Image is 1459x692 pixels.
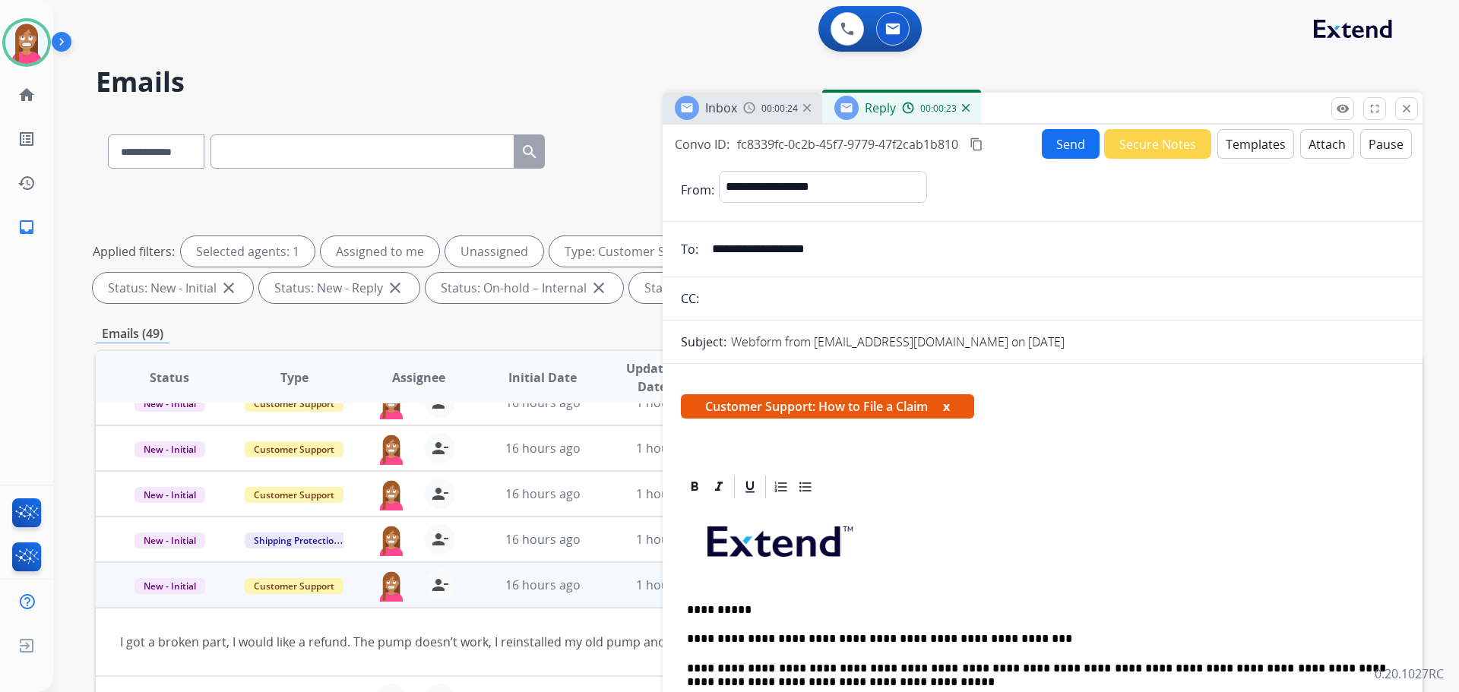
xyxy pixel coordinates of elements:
[1217,129,1294,159] button: Templates
[739,476,761,498] div: Underline
[521,143,539,161] mat-icon: search
[1360,129,1412,159] button: Pause
[1104,129,1211,159] button: Secure Notes
[1042,129,1100,159] button: Send
[794,476,817,498] div: Bullet List
[96,67,1423,97] h2: Emails
[376,479,407,510] img: agent-avatar
[376,524,407,556] img: agent-avatar
[681,181,714,199] p: From:
[920,103,957,115] span: 00:00:23
[505,531,581,548] span: 16 hours ago
[93,242,175,261] p: Applied filters:
[245,532,349,548] span: Shipping Protection
[1336,102,1350,115] mat-icon: remove_red_eye
[590,279,608,297] mat-icon: close
[505,440,581,457] span: 16 hours ago
[505,577,581,593] span: 16 hours ago
[17,218,36,236] mat-icon: inbox
[731,333,1065,351] p: Webform from [EMAIL_ADDRESS][DOMAIN_NAME] on [DATE]
[431,576,449,594] mat-icon: person_remove
[1368,102,1381,115] mat-icon: fullscreen
[681,289,699,308] p: CC:
[737,136,958,153] span: fc8339fc-0c2b-45f7-9779-47f2cab1b810
[181,236,315,267] div: Selected agents: 1
[135,441,205,457] span: New - Initial
[707,476,730,498] div: Italic
[970,137,983,151] mat-icon: content_copy
[636,531,698,548] span: 1 hour ago
[943,397,950,416] button: x
[93,273,253,303] div: Status: New - Initial
[17,174,36,192] mat-icon: history
[681,240,698,258] p: To:
[1400,102,1413,115] mat-icon: close
[245,578,343,594] span: Customer Support
[618,359,687,396] span: Updated Date
[636,577,698,593] span: 1 hour ago
[259,273,419,303] div: Status: New - Reply
[683,476,706,498] div: Bold
[5,21,48,64] img: avatar
[150,368,189,387] span: Status
[770,476,793,498] div: Ordered List
[675,135,729,153] p: Convo ID:
[17,86,36,104] mat-icon: home
[135,578,205,594] span: New - Initial
[280,368,309,387] span: Type
[705,100,737,116] span: Inbox
[1375,665,1444,683] p: 0.20.1027RC
[508,368,577,387] span: Initial Date
[681,394,974,419] span: Customer Support: How to File a Claim
[376,433,407,465] img: agent-avatar
[1300,129,1354,159] button: Attach
[245,441,343,457] span: Customer Support
[761,103,798,115] span: 00:00:24
[135,532,205,548] span: New - Initial
[431,439,449,457] mat-icon: person_remove
[386,279,404,297] mat-icon: close
[636,440,698,457] span: 1 hour ago
[17,130,36,148] mat-icon: list_alt
[445,236,543,267] div: Unassigned
[96,324,169,343] p: Emails (49)
[636,485,698,502] span: 1 hour ago
[376,570,407,602] img: agent-avatar
[392,368,445,387] span: Assignee
[245,487,343,503] span: Customer Support
[321,236,439,267] div: Assigned to me
[426,273,623,303] div: Status: On-hold – Internal
[549,236,742,267] div: Type: Customer Support
[681,333,726,351] p: Subject:
[431,485,449,503] mat-icon: person_remove
[865,100,896,116] span: Reply
[505,485,581,502] span: 16 hours ago
[135,487,205,503] span: New - Initial
[431,530,449,548] mat-icon: person_remove
[220,279,238,297] mat-icon: close
[120,633,1150,651] div: I got a broken part, I would like a refund. The pump doesn’t work, I reinstalled my old pump and ...
[629,273,837,303] div: Status: On-hold - Customer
